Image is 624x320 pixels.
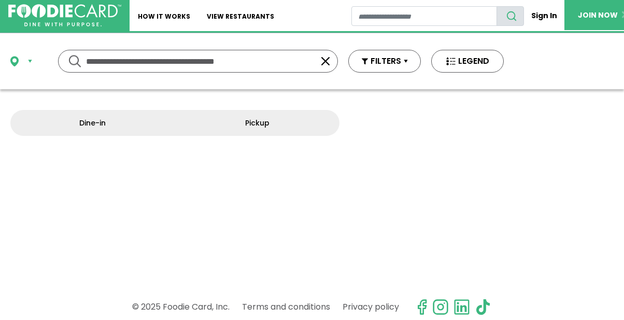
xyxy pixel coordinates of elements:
button: FILTERS [348,50,421,73]
a: Dine-in [10,110,175,136]
a: Pickup [175,110,340,136]
svg: check us out on facebook [414,299,430,315]
img: tiktok.svg [475,299,491,315]
a: Privacy policy [343,298,399,316]
button: search [497,6,524,26]
a: Terms and conditions [242,298,330,316]
button: LEGEND [431,50,504,73]
img: linkedin.svg [453,299,470,315]
img: FoodieCard; Eat, Drink, Save, Donate [8,4,121,27]
a: Sign In [524,6,564,25]
input: restaurant search [351,6,497,26]
p: © 2025 Foodie Card, Inc. [132,298,230,316]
